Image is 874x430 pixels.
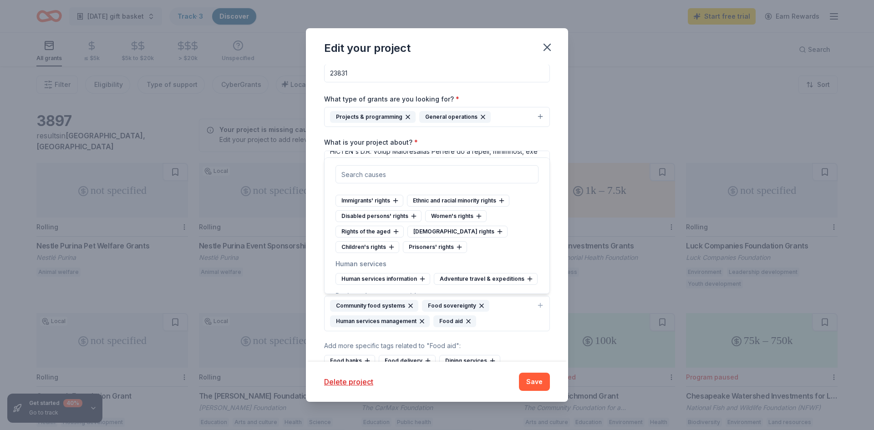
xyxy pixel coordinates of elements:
[425,210,487,222] div: Women's rights
[434,273,538,285] div: Adventure travel & expeditions
[335,258,539,269] div: Human services
[324,296,550,331] button: Community food systemsFood sovereigntyHuman services managementFood aid
[324,64,550,82] input: 12345 (U.S. only)
[324,151,550,233] textarea: LOREMI’d S.A. Conse Adipiscingel Sedd Eiu Tempori Utlaboreetdo: MAGNAA (Enimadminimv-Quisnost Exe...
[324,340,550,351] div: Add more specific tags related to "Food aid" :
[335,273,430,285] div: Human services information
[335,165,539,183] input: Search causes
[324,107,550,127] button: Projects & programmingGeneral operations
[335,226,404,238] div: Rights of the aged
[407,195,509,207] div: Ethnic and racial minority rights
[330,111,416,123] div: Projects & programming
[324,41,411,56] div: Edit your project
[419,111,491,123] div: General operations
[433,315,476,327] div: Food aid
[324,355,375,367] div: Food banks
[422,300,489,312] div: Food sovereignty
[335,290,539,301] div: Basic and emergency aid
[519,373,550,391] button: Save
[335,241,399,253] div: Children's rights
[407,226,508,238] div: [DEMOGRAPHIC_DATA] rights
[403,241,467,253] div: Prisoners' rights
[324,376,373,387] button: Delete project
[330,300,418,312] div: Community food systems
[335,195,403,207] div: Immigrants' rights
[335,210,422,222] div: Disabled persons' rights
[439,355,500,367] div: Dining services
[324,95,459,104] label: What type of grants are you looking for?
[330,315,430,327] div: Human services management
[379,355,436,367] div: Food delivery
[324,138,418,147] label: What is your project about?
